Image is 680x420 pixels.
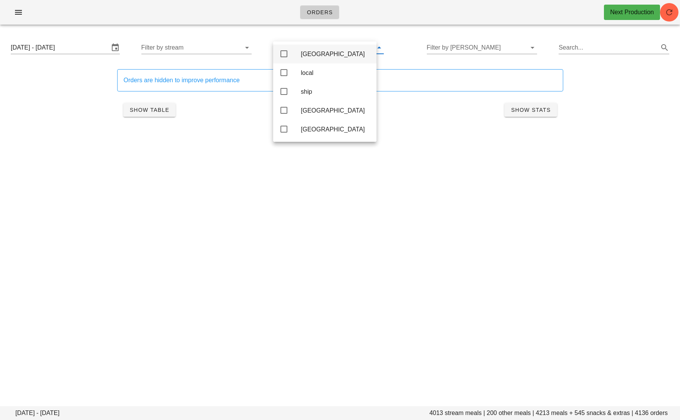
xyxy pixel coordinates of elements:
[124,76,557,85] div: Orders are hidden to improve performance
[123,103,176,117] button: Show Table
[129,107,169,113] span: Show Table
[301,50,370,58] div: [GEOGRAPHIC_DATA]
[301,126,370,133] div: [GEOGRAPHIC_DATA]
[301,69,370,76] div: local
[301,107,370,114] div: [GEOGRAPHIC_DATA]
[307,9,333,15] span: Orders
[610,8,654,17] div: Next Production
[511,107,551,113] span: Show Stats
[427,42,537,54] div: Filter by [PERSON_NAME]
[504,103,557,117] button: Show Stats
[141,42,252,54] div: Filter by stream
[301,88,370,95] div: ship
[300,5,340,19] a: Orders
